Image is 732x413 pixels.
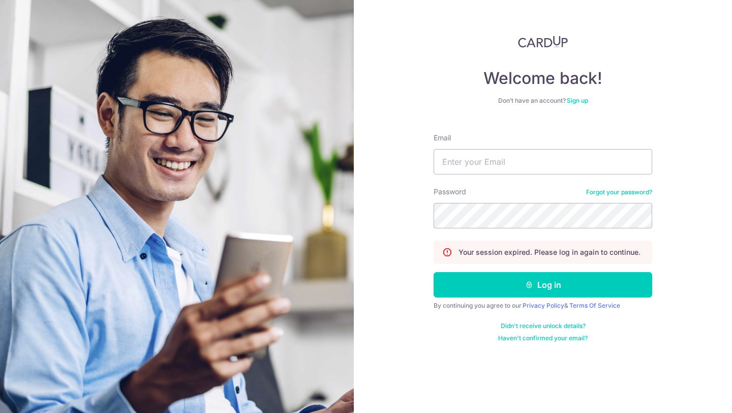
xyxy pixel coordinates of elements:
[498,334,588,342] a: Haven't confirmed your email?
[501,322,586,330] a: Didn't receive unlock details?
[434,133,451,143] label: Email
[434,68,652,88] h4: Welcome back!
[434,302,652,310] div: By continuing you agree to our &
[569,302,620,309] a: Terms Of Service
[434,149,652,174] input: Enter your Email
[459,247,640,257] p: Your session expired. Please log in again to continue.
[434,97,652,105] div: Don’t have an account?
[434,187,466,197] label: Password
[567,97,588,104] a: Sign up
[586,188,652,196] a: Forgot your password?
[518,36,568,48] img: CardUp Logo
[434,272,652,298] button: Log in
[523,302,564,309] a: Privacy Policy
